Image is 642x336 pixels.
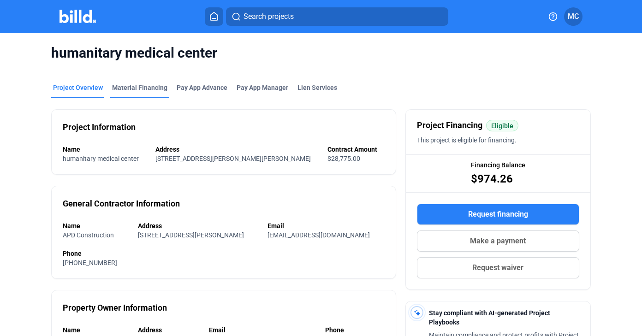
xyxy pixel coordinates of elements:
div: Project Overview [53,83,103,92]
span: MC [568,11,579,22]
span: Request waiver [472,262,523,273]
span: Stay compliant with AI-generated Project Playbooks [429,309,550,326]
span: APD Construction [63,231,114,239]
span: $28,775.00 [327,155,360,162]
div: Address [138,221,258,230]
div: Property Owner Information [63,301,167,314]
button: MC [564,7,583,26]
div: Contract Amount [327,145,385,154]
span: $974.26 [471,171,513,186]
span: Financing Balance [471,160,525,170]
mat-chip: Eligible [486,120,518,131]
span: humanitary medical center [63,155,139,162]
span: Project Financing [417,119,482,132]
span: [EMAIL_ADDRESS][DOMAIN_NAME] [267,231,370,239]
div: Project Information [63,121,136,134]
span: Make a payment [470,236,526,247]
div: Address [155,145,318,154]
span: Search projects [244,11,294,22]
div: Pay App Advance [177,83,227,92]
span: This project is eligible for financing. [417,136,517,144]
div: Lien Services [297,83,337,92]
div: Address [138,325,200,335]
div: Name [63,325,129,335]
div: General Contractor Information [63,197,180,210]
span: Pay App Manager [237,83,288,92]
span: [PHONE_NUMBER] [63,259,117,266]
div: Phone [325,325,385,335]
span: [STREET_ADDRESS][PERSON_NAME][PERSON_NAME] [155,155,311,162]
div: Phone [63,249,384,258]
button: Request financing [417,204,579,225]
span: Request financing [468,209,528,220]
div: Name [63,145,146,154]
button: Search projects [226,7,448,26]
img: Billd Company Logo [59,10,96,23]
div: Email [267,221,384,230]
button: Request waiver [417,257,579,278]
span: humanitary medical center [51,44,590,62]
span: [STREET_ADDRESS][PERSON_NAME] [138,231,244,239]
div: Material Financing [112,83,167,92]
div: Email [209,325,316,335]
div: Name [63,221,128,230]
button: Make a payment [417,230,579,252]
